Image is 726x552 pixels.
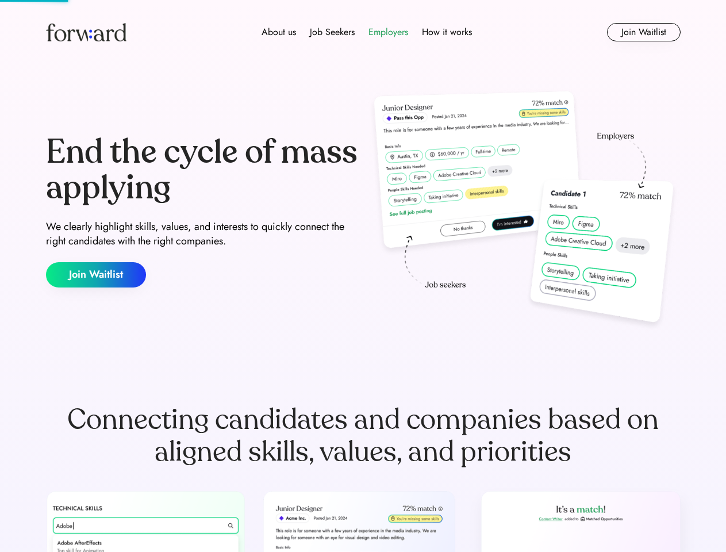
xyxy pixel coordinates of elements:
[46,135,359,205] div: End the cycle of mass applying
[310,25,355,39] div: Job Seekers
[607,23,681,41] button: Join Waitlist
[368,25,408,39] div: Employers
[46,262,146,287] button: Join Waitlist
[422,25,472,39] div: How it works
[46,404,681,468] div: Connecting candidates and companies based on aligned skills, values, and priorities
[46,220,359,248] div: We clearly highlight skills, values, and interests to quickly connect the right candidates with t...
[46,23,126,41] img: Forward logo
[262,25,296,39] div: About us
[368,87,681,335] img: hero-image.png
